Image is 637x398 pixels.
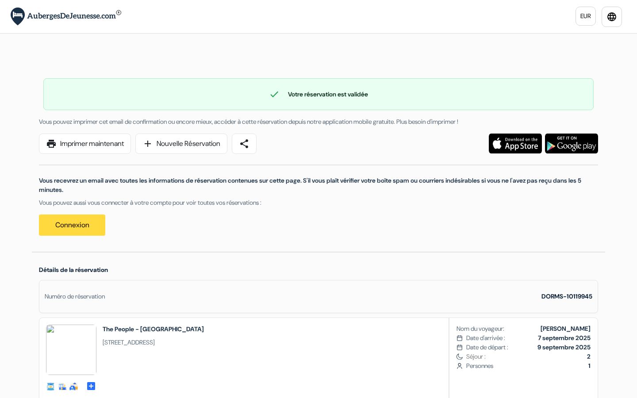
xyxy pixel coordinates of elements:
[576,7,596,26] a: EUR
[466,333,505,343] span: Date d'arrivée :
[39,198,598,207] p: Vous pouvez aussi vous connecter à votre compte pour voir toutes vos réservations :
[466,352,591,361] span: Séjour :
[142,138,153,149] span: add
[232,134,257,154] a: share
[103,338,204,347] span: [STREET_ADDRESS]
[269,89,280,99] span: check
[45,292,105,301] div: Numéro de réservation
[103,325,204,333] h2: The People - [GEOGRAPHIC_DATA]
[11,8,121,26] img: AubergesDeJeunesse.com
[86,380,96,390] a: add_box
[457,324,504,333] span: Nom du voyageur:
[489,134,542,153] img: Téléchargez l'application gratuite
[587,352,591,360] b: 2
[46,325,96,375] img: VDIMMlJnATYOPAFi
[602,7,622,27] a: language
[588,362,591,370] b: 1
[537,343,591,351] b: 9 septembre 2025
[39,176,598,195] p: Vous recevrez un email avec toutes les informations de réservation contenues sur cette page. S'il...
[545,134,598,153] img: Téléchargez l'application gratuite
[466,343,508,352] span: Date de départ :
[46,138,57,149] span: print
[39,118,458,126] span: Vous pouvez imprimer cet email de confirmation ou encore mieux, accéder à cette réservation depui...
[239,138,249,149] span: share
[39,266,108,274] span: Détails de la réservation
[466,361,591,371] span: Personnes
[541,325,591,333] b: [PERSON_NAME]
[538,334,591,342] b: 7 septembre 2025
[135,134,227,154] a: addNouvelle Réservation
[606,11,617,22] i: language
[44,89,593,99] div: Votre réservation est validée
[39,134,131,154] a: printImprimer maintenant
[39,214,105,236] a: Connexion
[541,292,592,300] strong: DORMS-10119945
